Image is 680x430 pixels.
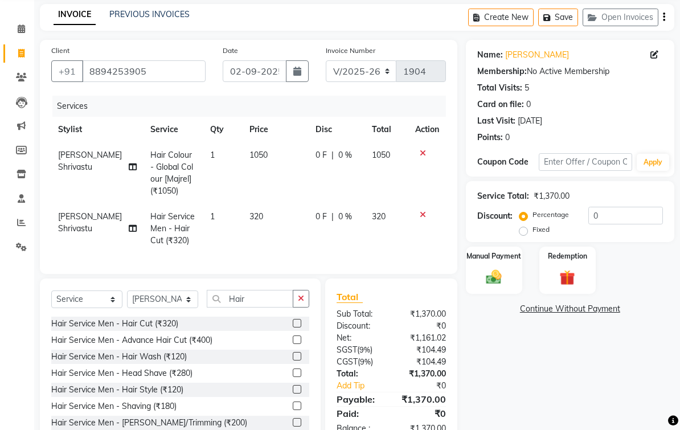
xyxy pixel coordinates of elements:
[477,156,539,168] div: Coupon Code
[477,99,524,110] div: Card on file:
[249,211,263,222] span: 320
[518,115,542,127] div: [DATE]
[402,380,454,392] div: ₹0
[207,290,293,308] input: Search or Scan
[203,117,243,142] th: Qty
[328,332,391,344] div: Net:
[337,291,363,303] span: Total
[58,211,122,234] span: [PERSON_NAME] Shrivastu
[328,368,391,380] div: Total:
[360,357,371,366] span: 9%
[477,132,503,144] div: Points:
[477,49,503,61] div: Name:
[391,407,454,420] div: ₹0
[532,224,550,235] label: Fixed
[328,407,391,420] div: Paid:
[82,60,206,82] input: Search by Name/Mobile/Email/Code
[534,190,570,202] div: ₹1,370.00
[338,149,352,161] span: 0 %
[526,99,531,110] div: 0
[52,96,454,117] div: Services
[316,211,327,223] span: 0 F
[538,9,578,26] button: Save
[326,46,375,56] label: Invoice Number
[391,392,454,406] div: ₹1,370.00
[328,380,402,392] a: Add Tip
[316,149,327,161] span: 0 F
[51,351,187,363] div: Hair Service Men - Hair Wash (₹120)
[477,82,522,94] div: Total Visits:
[372,211,386,222] span: 320
[210,150,215,160] span: 1
[477,65,527,77] div: Membership:
[372,150,390,160] span: 1050
[328,392,391,406] div: Payable:
[468,9,534,26] button: Create New
[328,344,391,356] div: ( )
[51,46,69,56] label: Client
[331,149,334,161] span: |
[391,344,454,356] div: ₹104.49
[337,357,358,367] span: CGST
[532,210,569,220] label: Percentage
[109,9,190,19] a: PREVIOUS INVOICES
[391,332,454,344] div: ₹1,161.02
[525,82,529,94] div: 5
[51,400,177,412] div: Hair Service Men - Shaving (₹180)
[477,65,663,77] div: No Active Membership
[51,117,144,142] th: Stylist
[309,117,365,142] th: Disc
[477,190,529,202] div: Service Total:
[505,49,569,61] a: [PERSON_NAME]
[468,303,672,315] a: Continue Without Payment
[51,318,178,330] div: Hair Service Men - Hair Cut (₹320)
[548,251,587,261] label: Redemption
[337,345,357,355] span: SGST
[54,5,96,25] a: INVOICE
[365,117,408,142] th: Total
[51,60,83,82] button: +91
[555,268,580,288] img: _gift.svg
[583,9,658,26] button: Open Invoices
[481,268,506,286] img: _cash.svg
[637,154,669,171] button: Apply
[505,132,510,144] div: 0
[359,345,370,354] span: 9%
[408,117,446,142] th: Action
[391,308,454,320] div: ₹1,370.00
[51,334,212,346] div: Hair Service Men - Advance Hair Cut (₹400)
[338,211,352,223] span: 0 %
[331,211,334,223] span: |
[243,117,309,142] th: Price
[328,356,391,368] div: ( )
[391,356,454,368] div: ₹104.49
[249,150,268,160] span: 1050
[391,368,454,380] div: ₹1,370.00
[210,211,215,222] span: 1
[466,251,521,261] label: Manual Payment
[223,46,238,56] label: Date
[150,211,195,245] span: Hair Service Men - Hair Cut (₹320)
[328,308,391,320] div: Sub Total:
[328,320,391,332] div: Discount:
[150,150,193,196] span: Hair Colour - Global Colour [Majrel] (₹1050)
[51,384,183,396] div: Hair Service Men - Hair Style (₹120)
[58,150,122,172] span: [PERSON_NAME] Shrivastu
[51,417,247,429] div: Hair Service Men - [PERSON_NAME]/Trimming (₹200)
[477,115,515,127] div: Last Visit:
[539,153,632,171] input: Enter Offer / Coupon Code
[477,210,513,222] div: Discount:
[391,320,454,332] div: ₹0
[51,367,192,379] div: Hair Service Men - Head Shave (₹280)
[144,117,203,142] th: Service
